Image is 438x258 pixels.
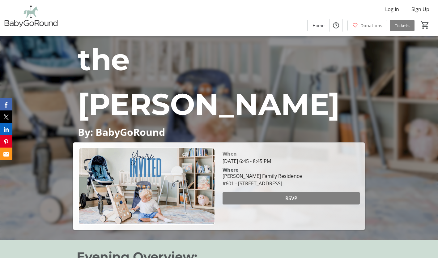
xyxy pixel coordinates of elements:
button: RSVP [223,192,359,204]
div: #601 - [STREET_ADDRESS] [223,180,302,187]
span: RSVP [285,195,297,202]
div: When [223,150,237,157]
span: Home [313,22,325,29]
img: BabyGoRound's Logo [4,2,59,33]
span: Donations [360,22,382,29]
span: Tickets [395,22,410,29]
a: Home [308,20,330,31]
span: Log In [385,6,399,13]
img: Campaign CTA Media Photo [78,148,215,225]
button: Help [330,19,342,32]
div: [DATE] 6:45 - 8:45 PM [223,157,359,165]
button: Log In [380,4,404,14]
a: Tickets [390,20,415,31]
div: Where [223,167,238,172]
a: Donations [347,20,387,31]
p: By: BabyGoRound [78,127,360,137]
div: [PERSON_NAME] Family Residence [223,172,302,180]
span: the [PERSON_NAME] [78,41,340,122]
button: Sign Up [406,4,434,14]
span: Sign Up [411,6,429,13]
button: Cart [419,19,431,31]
